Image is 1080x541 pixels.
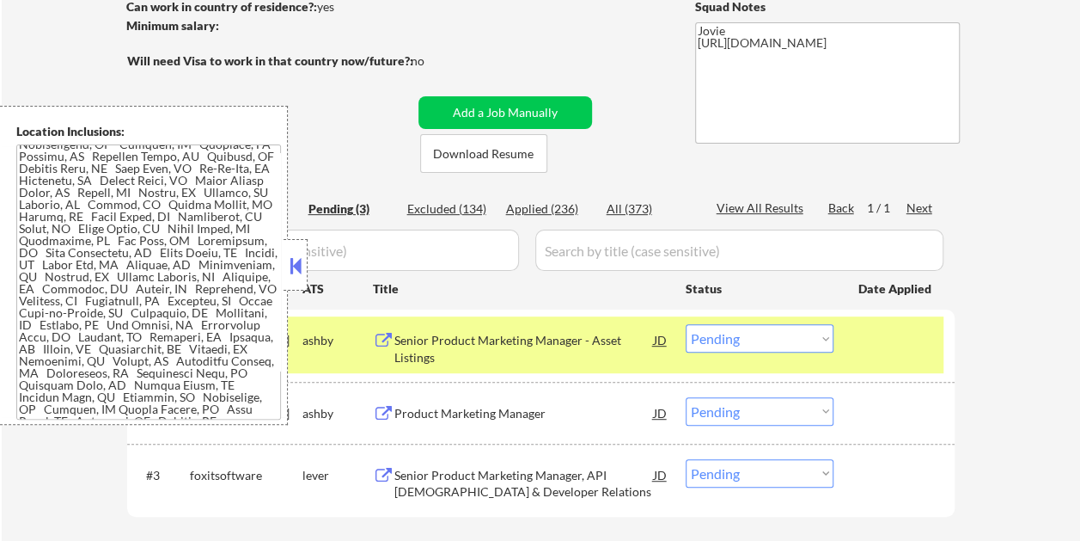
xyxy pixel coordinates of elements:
[858,280,934,298] div: Date Applied
[394,405,654,422] div: Product Marketing Manager
[132,230,519,271] input: Search by company (case sensitive)
[302,332,373,349] div: ashby
[906,200,934,217] div: Next
[411,52,460,70] div: no
[302,280,373,298] div: ATS
[828,200,856,217] div: Back
[302,467,373,484] div: lever
[418,96,592,129] button: Add a Job Manually
[394,332,654,366] div: Senior Product Marketing Manager - Asset Listings
[652,459,669,490] div: JD
[652,324,669,355] div: JD
[506,200,592,218] div: Applied (236)
[146,467,176,484] div: #3
[127,53,413,68] strong: Will need Visa to work in that country now/future?:
[190,467,302,484] div: foxitsoftware
[16,123,281,140] div: Location Inclusions:
[407,200,493,218] div: Excluded (134)
[373,280,669,298] div: Title
[126,18,219,33] strong: Minimum salary:
[607,200,693,218] div: All (373)
[652,397,669,428] div: JD
[308,200,394,218] div: Pending (3)
[302,405,373,422] div: ashby
[717,200,808,217] div: View All Results
[867,200,906,217] div: 1 / 1
[686,273,833,304] div: Status
[420,134,547,173] button: Download Resume
[394,467,654,501] div: Senior Product Marketing Manager, API [DEMOGRAPHIC_DATA] & Developer Relations
[535,230,943,271] input: Search by title (case sensitive)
